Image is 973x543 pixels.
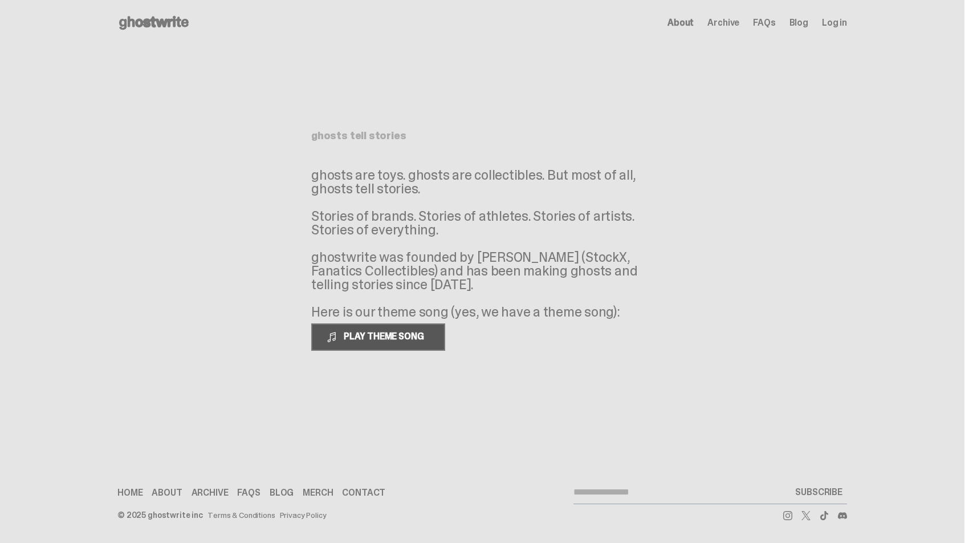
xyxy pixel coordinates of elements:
span: PLAY THEME SONG [339,330,431,342]
a: About [152,488,182,497]
a: Blog [270,488,294,497]
a: FAQs [753,18,775,27]
a: Merch [303,488,333,497]
h1: ghosts tell stories [311,131,653,141]
a: FAQs [237,488,260,497]
div: © 2025 ghostwrite inc [117,511,203,519]
a: Contact [342,488,385,497]
p: ghosts are toys. ghosts are collectibles. But most of all, ghosts tell stories. Stories of brands... [311,168,653,319]
a: Blog [789,18,808,27]
a: About [667,18,694,27]
a: Archive [192,488,229,497]
a: Archive [707,18,739,27]
a: Privacy Policy [280,511,327,519]
a: Terms & Conditions [207,511,275,519]
a: Home [117,488,143,497]
button: PLAY THEME SONG [311,323,445,351]
button: SUBSCRIBE [791,481,847,504]
a: Log in [822,18,847,27]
